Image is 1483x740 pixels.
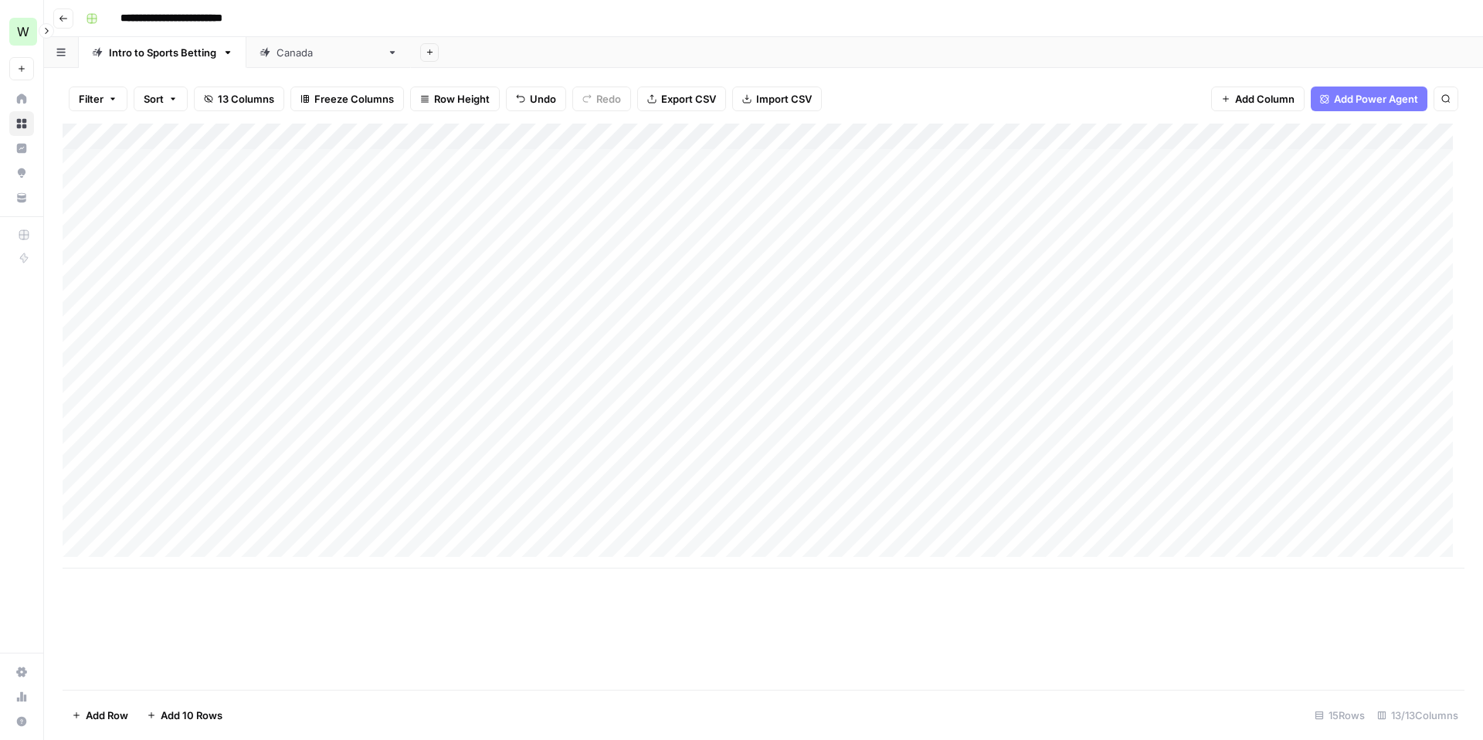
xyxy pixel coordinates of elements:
span: Add Column [1235,91,1295,107]
span: Filter [79,91,104,107]
button: Freeze Columns [290,87,404,111]
span: W [17,22,29,41]
button: Sort [134,87,188,111]
a: Insights [9,136,34,161]
span: Add Row [86,708,128,723]
span: Freeze Columns [314,91,394,107]
div: Intro to Sports Betting [109,45,216,60]
span: Add Power Agent [1334,91,1418,107]
button: Add 10 Rows [137,703,232,728]
button: Row Height [410,87,500,111]
span: Add 10 Rows [161,708,222,723]
a: Home [9,87,34,111]
a: Usage [9,684,34,709]
span: Undo [530,91,556,107]
div: 15 Rows [1308,703,1371,728]
button: Workspace: Workspace1 [9,12,34,51]
button: Help + Support [9,709,34,734]
a: Opportunities [9,161,34,185]
button: Add Row [63,703,137,728]
span: Export CSV [661,91,716,107]
span: 13 Columns [218,91,274,107]
a: Settings [9,660,34,684]
span: Sort [144,91,164,107]
a: [GEOGRAPHIC_DATA] [246,37,411,68]
button: 13 Columns [194,87,284,111]
button: Undo [506,87,566,111]
span: Row Height [434,91,490,107]
button: Filter [69,87,127,111]
button: Import CSV [732,87,822,111]
button: Add Column [1211,87,1305,111]
div: 13/13 Columns [1371,703,1464,728]
div: [GEOGRAPHIC_DATA] [277,45,381,60]
button: Export CSV [637,87,726,111]
button: Redo [572,87,631,111]
a: Browse [9,111,34,136]
a: Intro to Sports Betting [79,37,246,68]
button: Add Power Agent [1311,87,1427,111]
span: Import CSV [756,91,812,107]
a: Your Data [9,185,34,210]
span: Redo [596,91,621,107]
